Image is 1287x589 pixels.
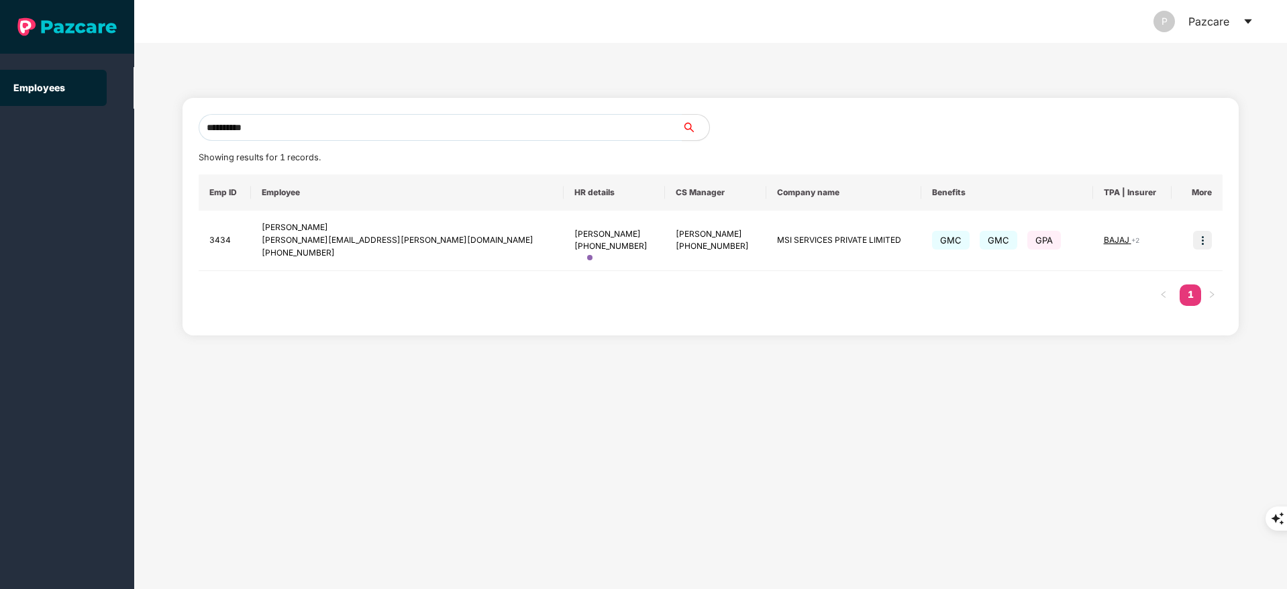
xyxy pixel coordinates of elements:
[574,228,654,241] div: [PERSON_NAME]
[1153,284,1174,306] button: left
[199,211,251,271] td: 3434
[1243,16,1253,27] span: caret-down
[1131,236,1139,244] span: + 2
[1153,284,1174,306] li: Previous Page
[1208,290,1216,299] span: right
[766,174,922,211] th: Company name
[262,247,554,260] div: [PHONE_NUMBER]
[676,240,756,253] div: [PHONE_NUMBER]
[1160,290,1168,299] span: left
[921,174,1092,211] th: Benefits
[766,211,922,271] td: MSI SERVICES PRIVATE LIMITED
[262,221,554,234] div: [PERSON_NAME]
[1104,235,1131,245] span: BAJAJ
[1193,231,1212,250] img: icon
[682,114,710,141] button: search
[676,228,756,241] div: [PERSON_NAME]
[262,234,554,247] div: [PERSON_NAME][EMAIL_ADDRESS][PERSON_NAME][DOMAIN_NAME]
[1162,11,1168,32] span: P
[574,240,654,253] div: [PHONE_NUMBER]
[1027,231,1061,250] span: GPA
[251,174,564,211] th: Employee
[199,174,251,211] th: Emp ID
[1201,284,1223,306] li: Next Page
[1201,284,1223,306] button: right
[1093,174,1172,211] th: TPA | Insurer
[682,122,709,133] span: search
[665,174,766,211] th: CS Manager
[932,231,970,250] span: GMC
[1180,284,1201,305] a: 1
[13,82,65,93] a: Employees
[1172,174,1223,211] th: More
[199,152,321,162] span: Showing results for 1 records.
[1180,284,1201,306] li: 1
[564,174,665,211] th: HR details
[980,231,1017,250] span: GMC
